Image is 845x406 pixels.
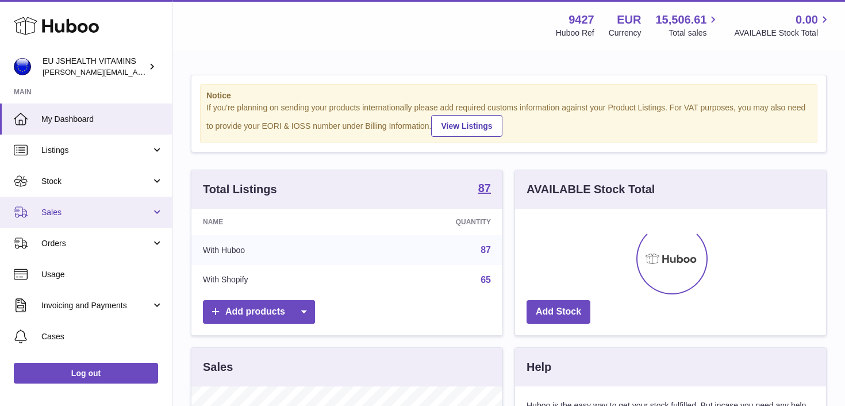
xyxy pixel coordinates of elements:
[14,363,158,384] a: Log out
[609,28,642,39] div: Currency
[206,102,811,137] div: If you're planning on sending your products internationally please add required customs informati...
[203,182,277,197] h3: Total Listings
[478,182,491,196] a: 87
[41,238,151,249] span: Orders
[478,182,491,194] strong: 87
[43,56,146,78] div: EU JSHEALTH VITAMINS
[527,359,551,375] h3: Help
[655,12,720,39] a: 15,506.61 Total sales
[191,265,359,295] td: With Shopify
[203,359,233,375] h3: Sales
[43,67,231,76] span: [PERSON_NAME][EMAIL_ADDRESS][DOMAIN_NAME]
[41,331,163,342] span: Cases
[431,115,502,137] a: View Listings
[734,12,831,39] a: 0.00 AVAILABLE Stock Total
[481,275,491,285] a: 65
[41,145,151,156] span: Listings
[191,235,359,265] td: With Huboo
[527,300,590,324] a: Add Stock
[669,28,720,39] span: Total sales
[206,90,811,101] strong: Notice
[41,114,163,125] span: My Dashboard
[14,58,31,75] img: laura@jessicasepel.com
[41,300,151,311] span: Invoicing and Payments
[359,209,502,235] th: Quantity
[41,207,151,218] span: Sales
[41,176,151,187] span: Stock
[527,182,655,197] h3: AVAILABLE Stock Total
[556,28,594,39] div: Huboo Ref
[191,209,359,235] th: Name
[569,12,594,28] strong: 9427
[655,12,706,28] span: 15,506.61
[481,245,491,255] a: 87
[203,300,315,324] a: Add products
[617,12,641,28] strong: EUR
[734,28,831,39] span: AVAILABLE Stock Total
[41,269,163,280] span: Usage
[796,12,818,28] span: 0.00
